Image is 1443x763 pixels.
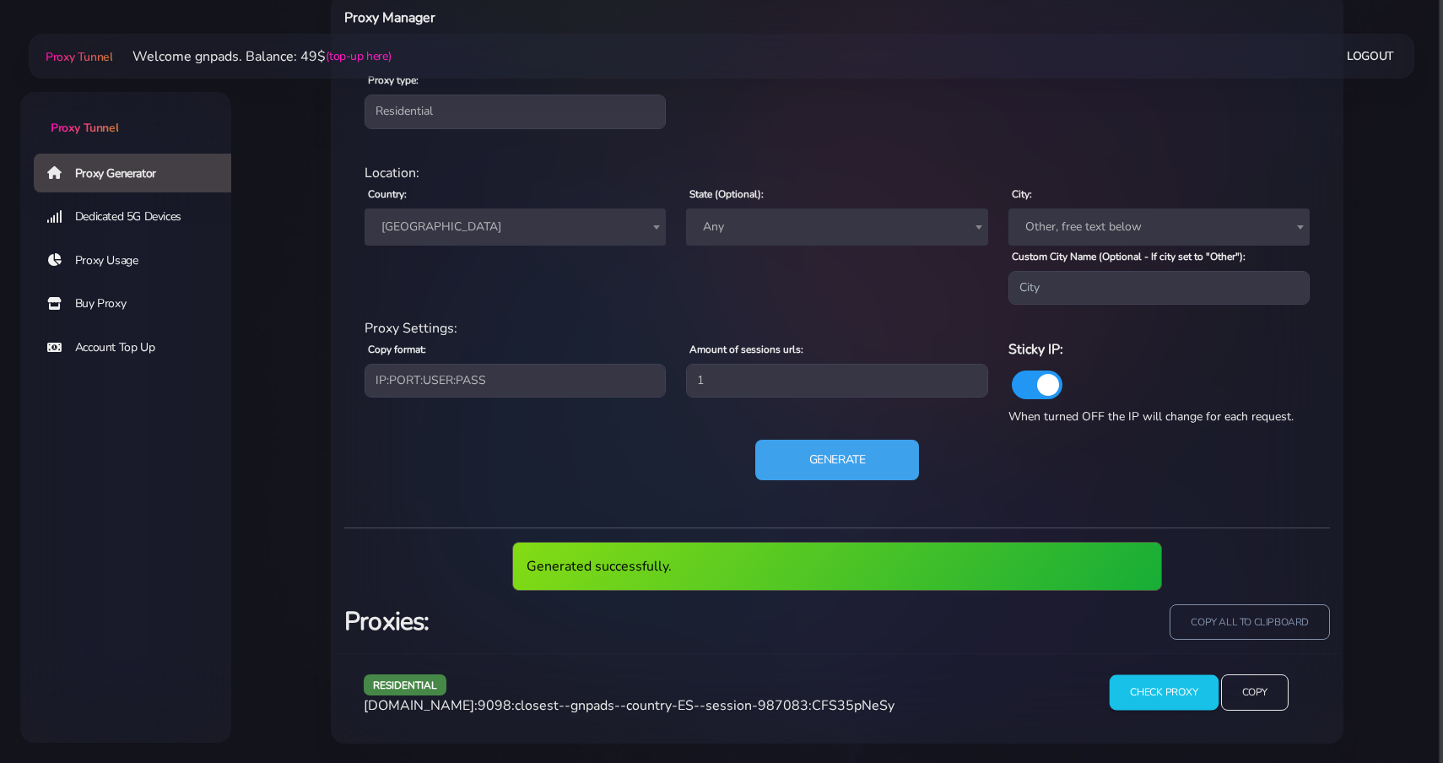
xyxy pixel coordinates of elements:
[368,342,426,357] label: Copy format:
[1221,674,1289,711] input: Copy
[34,284,245,323] a: Buy Proxy
[755,440,920,480] button: Generate
[1110,674,1219,710] input: Check Proxy
[696,215,977,239] span: Any
[42,43,112,70] a: Proxy Tunnel
[1008,409,1294,425] span: When turned OFF the IP will change for each request.
[368,73,419,88] label: Proxy type:
[689,187,764,202] label: State (Optional):
[1008,208,1310,246] span: Other, free text below
[34,241,245,280] a: Proxy Usage
[689,342,803,357] label: Amount of sessions urls:
[512,542,1163,591] div: Generated successfully.
[1008,338,1310,360] h6: Sticky IP:
[344,7,911,29] h6: Proxy Manager
[344,604,827,639] h3: Proxies:
[112,46,391,67] li: Welcome gnpads. Balance: 49$
[51,120,118,136] span: Proxy Tunnel
[1170,604,1330,641] input: copy all to clipboard
[1012,249,1246,264] label: Custom City Name (Optional - If city set to "Other"):
[364,674,446,695] span: residential
[34,198,245,236] a: Dedicated 5G Devices
[368,187,407,202] label: Country:
[46,49,112,65] span: Proxy Tunnel
[20,92,231,137] a: Proxy Tunnel
[375,215,656,239] span: Spain
[364,696,894,715] span: [DOMAIN_NAME]:9098:closest--gnpads--country-ES--session-987083:CFS35pNeSy
[1361,681,1422,742] iframe: Webchat Widget
[1347,41,1394,72] a: Logout
[34,154,245,192] a: Proxy Generator
[686,208,987,246] span: Any
[1019,215,1300,239] span: Other, free text below
[365,208,666,246] span: Spain
[1008,271,1310,305] input: City
[34,328,245,367] a: Account Top Up
[1012,187,1032,202] label: City:
[354,163,1320,183] div: Location:
[326,47,391,65] a: (top-up here)
[354,318,1320,338] div: Proxy Settings:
